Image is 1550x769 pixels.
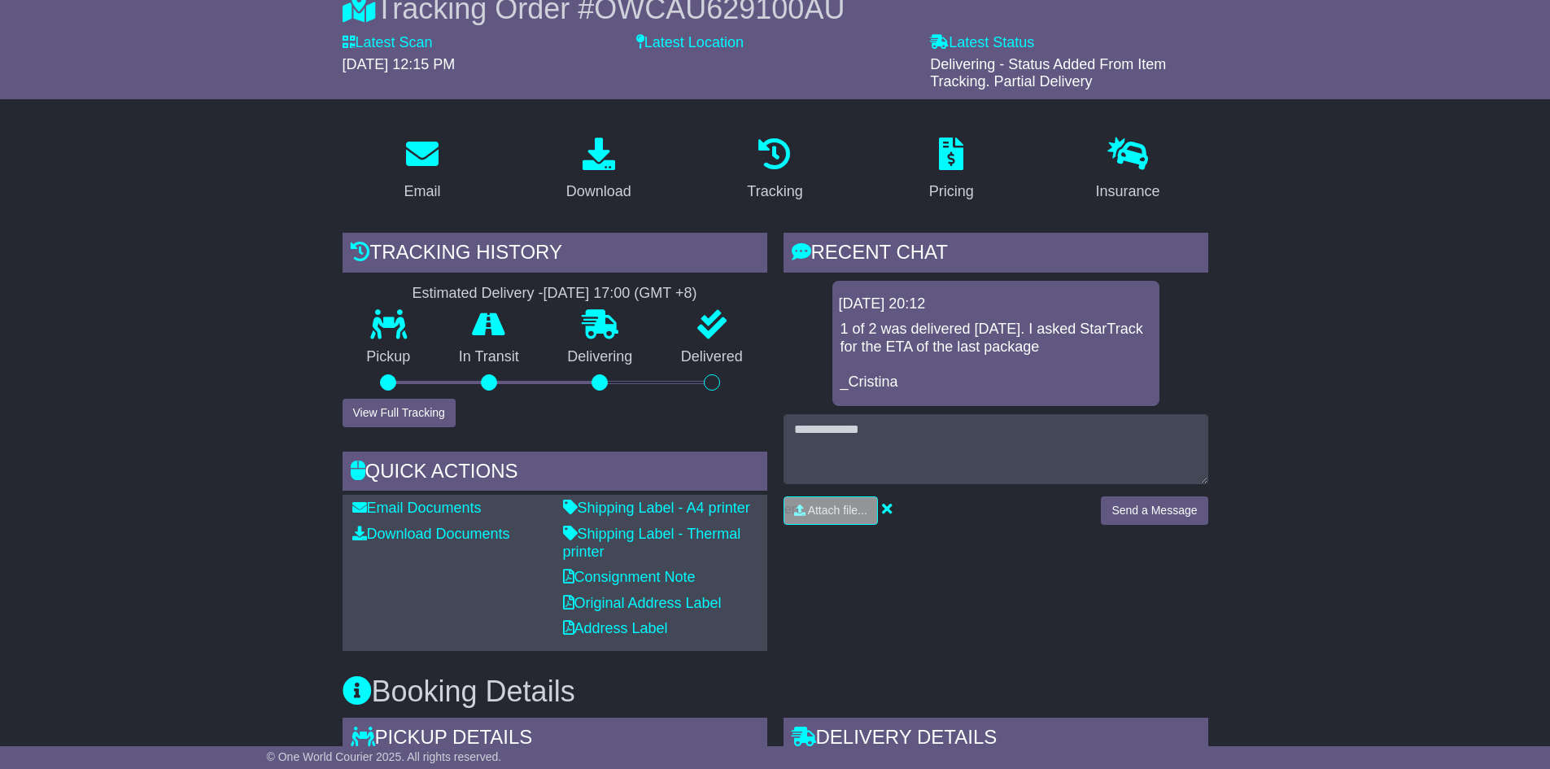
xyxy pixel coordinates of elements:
[343,718,767,762] div: Pickup Details
[930,34,1034,52] label: Latest Status
[784,233,1208,277] div: RECENT CHAT
[563,595,722,611] a: Original Address Label
[393,132,451,208] a: Email
[267,750,502,763] span: © One World Courier 2025. All rights reserved.
[747,181,802,203] div: Tracking
[784,718,1208,762] div: Delivery Details
[343,348,435,366] p: Pickup
[929,181,974,203] div: Pricing
[563,500,750,516] a: Shipping Label - A4 printer
[352,526,510,542] a: Download Documents
[544,285,697,303] div: [DATE] 17:00 (GMT +8)
[544,348,657,366] p: Delivering
[736,132,813,208] a: Tracking
[839,295,1153,313] div: [DATE] 20:12
[343,399,456,427] button: View Full Tracking
[1085,132,1171,208] a: Insurance
[840,321,1151,391] p: 1 of 2 was delivered [DATE]. I asked StarTrack for the ETA of the last package _Cristina
[343,56,456,72] span: [DATE] 12:15 PM
[556,132,642,208] a: Download
[343,34,433,52] label: Latest Scan
[343,452,767,496] div: Quick Actions
[919,132,985,208] a: Pricing
[434,348,544,366] p: In Transit
[343,675,1208,708] h3: Booking Details
[636,34,744,52] label: Latest Location
[352,500,482,516] a: Email Documents
[563,526,741,560] a: Shipping Label - Thermal printer
[657,348,767,366] p: Delivered
[1096,181,1160,203] div: Insurance
[404,181,440,203] div: Email
[343,285,767,303] div: Estimated Delivery -
[566,181,631,203] div: Download
[343,233,767,277] div: Tracking history
[563,569,696,585] a: Consignment Note
[930,56,1166,90] span: Delivering - Status Added From Item Tracking. Partial Delivery
[563,620,668,636] a: Address Label
[1101,496,1207,525] button: Send a Message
